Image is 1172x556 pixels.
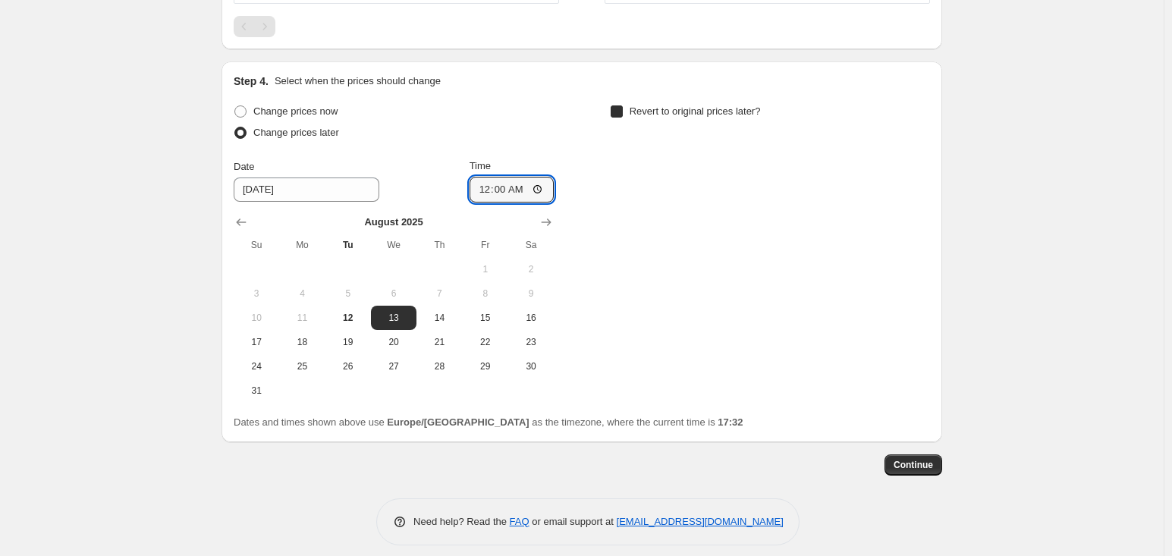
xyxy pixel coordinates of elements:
span: 3 [240,287,273,300]
span: 19 [331,336,365,348]
span: Need help? Read the [413,516,510,527]
p: Select when the prices should change [275,74,441,89]
span: Dates and times shown above use as the timezone, where the current time is [234,416,743,428]
span: or email support at [529,516,617,527]
span: 14 [423,312,456,324]
b: Europe/[GEOGRAPHIC_DATA] [387,416,529,428]
span: 31 [240,385,273,397]
button: Sunday August 24 2025 [234,354,279,379]
th: Friday [463,233,508,257]
span: 17 [240,336,273,348]
span: 25 [285,360,319,372]
button: Monday August 18 2025 [279,330,325,354]
button: Monday August 4 2025 [279,281,325,306]
button: Sunday August 31 2025 [234,379,279,403]
span: Continue [894,459,933,471]
th: Tuesday [325,233,371,257]
span: Sa [514,239,548,251]
th: Sunday [234,233,279,257]
span: 15 [469,312,502,324]
span: 10 [240,312,273,324]
th: Wednesday [371,233,416,257]
button: Thursday August 21 2025 [416,330,462,354]
button: Saturday August 2 2025 [508,257,554,281]
a: FAQ [510,516,529,527]
span: 8 [469,287,502,300]
span: Tu [331,239,365,251]
span: Su [240,239,273,251]
button: Show next month, September 2025 [536,212,557,233]
button: Sunday August 17 2025 [234,330,279,354]
span: 1 [469,263,502,275]
span: 18 [285,336,319,348]
span: Time [470,160,491,171]
button: Monday August 25 2025 [279,354,325,379]
span: 28 [423,360,456,372]
span: 21 [423,336,456,348]
button: Monday August 11 2025 [279,306,325,330]
span: Date [234,161,254,172]
b: 17:32 [718,416,743,428]
button: Friday August 22 2025 [463,330,508,354]
span: Change prices now [253,105,338,117]
span: Fr [469,239,502,251]
button: Friday August 15 2025 [463,306,508,330]
button: Sunday August 10 2025 [234,306,279,330]
span: 24 [240,360,273,372]
span: Revert to original prices later? [630,105,761,117]
span: 27 [377,360,410,372]
span: 6 [377,287,410,300]
input: 12:00 [470,177,555,203]
button: Saturday August 30 2025 [508,354,554,379]
span: 11 [285,312,319,324]
span: 29 [469,360,502,372]
span: 30 [514,360,548,372]
button: Thursday August 28 2025 [416,354,462,379]
button: Today Tuesday August 12 2025 [325,306,371,330]
span: 5 [331,287,365,300]
span: 16 [514,312,548,324]
button: Saturday August 23 2025 [508,330,554,354]
button: Wednesday August 27 2025 [371,354,416,379]
button: Saturday August 16 2025 [508,306,554,330]
th: Monday [279,233,325,257]
input: 8/12/2025 [234,177,379,202]
th: Saturday [508,233,554,257]
span: Mo [285,239,319,251]
a: [EMAIL_ADDRESS][DOMAIN_NAME] [617,516,784,527]
button: Wednesday August 6 2025 [371,281,416,306]
button: Friday August 1 2025 [463,257,508,281]
h2: Step 4. [234,74,269,89]
span: 12 [331,312,365,324]
span: Th [423,239,456,251]
button: Saturday August 9 2025 [508,281,554,306]
span: 9 [514,287,548,300]
span: 2 [514,263,548,275]
button: Thursday August 7 2025 [416,281,462,306]
button: Show previous month, July 2025 [231,212,252,233]
button: Tuesday August 19 2025 [325,330,371,354]
button: Tuesday August 26 2025 [325,354,371,379]
button: Wednesday August 20 2025 [371,330,416,354]
span: 7 [423,287,456,300]
span: 13 [377,312,410,324]
button: Sunday August 3 2025 [234,281,279,306]
button: Thursday August 14 2025 [416,306,462,330]
th: Thursday [416,233,462,257]
span: Change prices later [253,127,339,138]
button: Continue [884,454,942,476]
span: 20 [377,336,410,348]
span: 23 [514,336,548,348]
span: 4 [285,287,319,300]
button: Wednesday August 13 2025 [371,306,416,330]
span: We [377,239,410,251]
span: 26 [331,360,365,372]
button: Friday August 8 2025 [463,281,508,306]
button: Friday August 29 2025 [463,354,508,379]
span: 22 [469,336,502,348]
nav: Pagination [234,16,275,37]
button: Tuesday August 5 2025 [325,281,371,306]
